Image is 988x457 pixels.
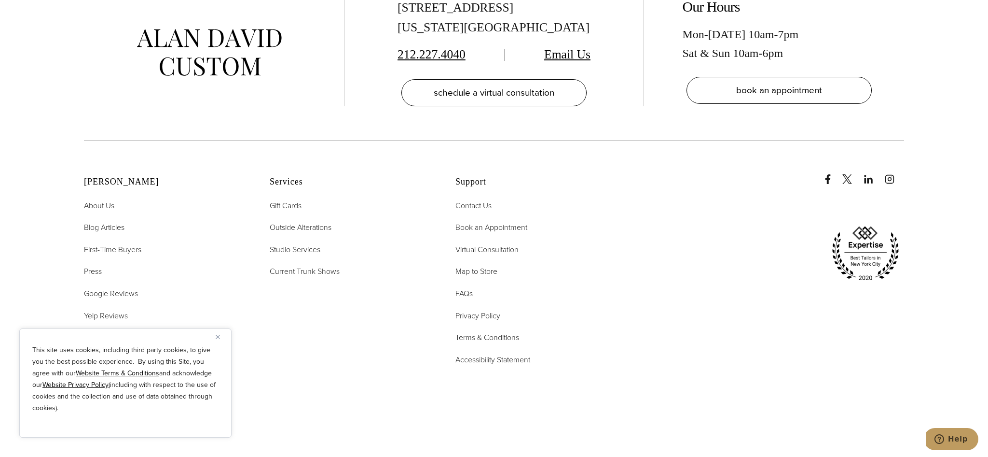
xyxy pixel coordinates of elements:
a: Terms & Conditions [455,331,519,344]
span: Gift Cards [270,200,302,211]
span: Map to Store [455,266,497,277]
a: Book an Appointment [455,221,527,234]
span: book an appointment [736,83,822,97]
span: Contact Us [455,200,492,211]
div: Mon-[DATE] 10am-7pm Sat & Sun 10am-6pm [683,25,876,62]
h2: [PERSON_NAME] [84,177,246,187]
a: Press [84,265,102,278]
span: Privacy Policy [455,310,500,321]
a: Current Trunk Shows [270,265,340,278]
img: expertise, best tailors in new york city 2020 [827,223,904,285]
a: Accessibility Statement [455,354,530,366]
span: Virtual Consultation [455,244,519,255]
span: First-Time Buyers [84,244,141,255]
a: Yelp Reviews [84,310,128,322]
span: Accessibility Statement [455,354,530,365]
a: Website Privacy Policy [42,380,109,390]
a: x/twitter [842,165,862,184]
a: 212.227.4040 [398,47,466,61]
button: Close [216,331,227,343]
a: FAQs [455,287,473,300]
h2: Services [270,177,431,187]
p: This site uses cookies, including third party cookies, to give you the best possible experience. ... [32,344,219,414]
nav: Services Footer Nav [270,200,431,278]
span: Terms & Conditions [455,332,519,343]
a: Outside Alterations [270,221,331,234]
h2: Support [455,177,617,187]
span: Yelp Reviews [84,310,128,321]
span: Studio Services [270,244,320,255]
a: About Us [84,200,114,212]
a: Website Terms & Conditions [76,368,159,378]
span: Current Trunk Shows [270,266,340,277]
a: Map to Store [455,265,497,278]
iframe: Opens a widget where you can chat to one of our agents [926,428,978,452]
a: Contact Us [455,200,492,212]
span: Press [84,266,102,277]
span: Google Reviews [84,288,138,299]
a: Facebook [823,165,840,184]
a: Google Reviews [84,287,138,300]
img: Close [216,335,220,339]
a: First-Time Buyers [84,243,141,256]
a: Studio Services [270,243,320,256]
a: Gift Cards [270,200,302,212]
img: alan david custom [137,29,282,76]
span: About Us [84,200,114,211]
a: Privacy Policy [455,310,500,322]
span: Outside Alterations [270,222,331,233]
a: linkedin [864,165,883,184]
a: schedule a virtual consultation [401,79,587,106]
a: instagram [885,165,904,184]
nav: Support Footer Nav [455,200,617,366]
nav: Alan David Footer Nav [84,200,246,344]
span: schedule a virtual consultation [434,86,554,100]
a: book an appointment [686,77,872,104]
a: Virtual Consultation [455,243,519,256]
span: Book an Appointment [455,222,527,233]
a: Blog Articles [84,221,124,234]
a: Email Us [544,47,590,61]
span: FAQs [455,288,473,299]
span: Blog Articles [84,222,124,233]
